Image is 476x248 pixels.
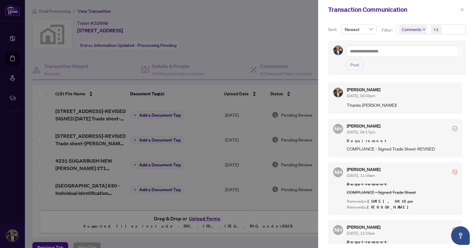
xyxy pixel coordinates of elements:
[334,125,342,133] span: NH
[347,138,457,144] span: Requirement
[460,7,464,12] span: close
[333,88,343,97] img: Profile Icon
[452,126,457,131] span: check-circle
[347,239,457,245] span: Requirement
[328,5,458,14] div: Transaction Communication
[399,25,427,34] span: Comments
[347,88,380,92] h5: [PERSON_NAME]
[347,181,457,187] span: Requirement
[333,46,343,55] img: Profile Icon
[347,231,375,236] span: [DATE], 11:53am
[402,26,421,33] span: Comments
[347,101,457,109] span: Thanks [PERSON_NAME]!
[347,145,457,152] span: COMPLIANCE - Signed Trade Sheet-REVISED
[347,205,457,210] div: Removed by
[347,225,380,229] h5: [PERSON_NAME]
[345,25,373,34] span: Newest
[452,227,457,232] span: stop
[434,26,439,33] div: +1
[347,93,375,98] span: [DATE], 04:33pm
[367,205,412,210] span: [PERSON_NAME]
[334,226,342,234] span: NH
[347,189,457,196] span: COMPLIANCE - Signed Trade Sheet
[382,27,394,34] p: Filter:
[347,124,380,128] h5: [PERSON_NAME]
[451,226,470,245] button: Open asap
[452,169,457,174] span: stop
[334,168,342,176] span: NH
[328,26,338,33] p: Sort:
[368,199,414,204] span: [DATE], 04:16pm
[347,130,375,134] span: [DATE], 04:17pm
[422,28,426,31] span: close
[347,167,380,172] h5: [PERSON_NAME]
[346,60,363,70] button: Post
[347,199,457,205] div: Removed on
[347,173,375,178] span: [DATE], 11:54am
